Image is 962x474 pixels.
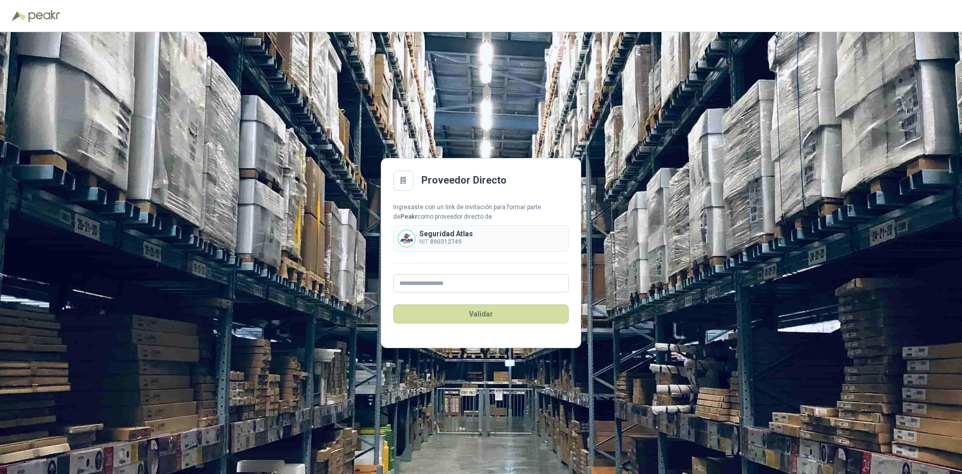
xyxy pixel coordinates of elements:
[393,203,569,222] div: Ingresaste con un link de invitación para formar parte de como proveedor directo de:
[430,238,461,245] b: 890312749
[12,11,26,21] img: Logo
[419,237,473,247] p: NIT
[28,10,60,22] img: Peakr
[421,173,507,188] h2: Proveedor Directo
[419,230,473,237] p: Seguridad Atlas
[393,304,569,324] button: Validar
[400,213,417,220] b: Peakr
[398,230,415,247] img: Company Logo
